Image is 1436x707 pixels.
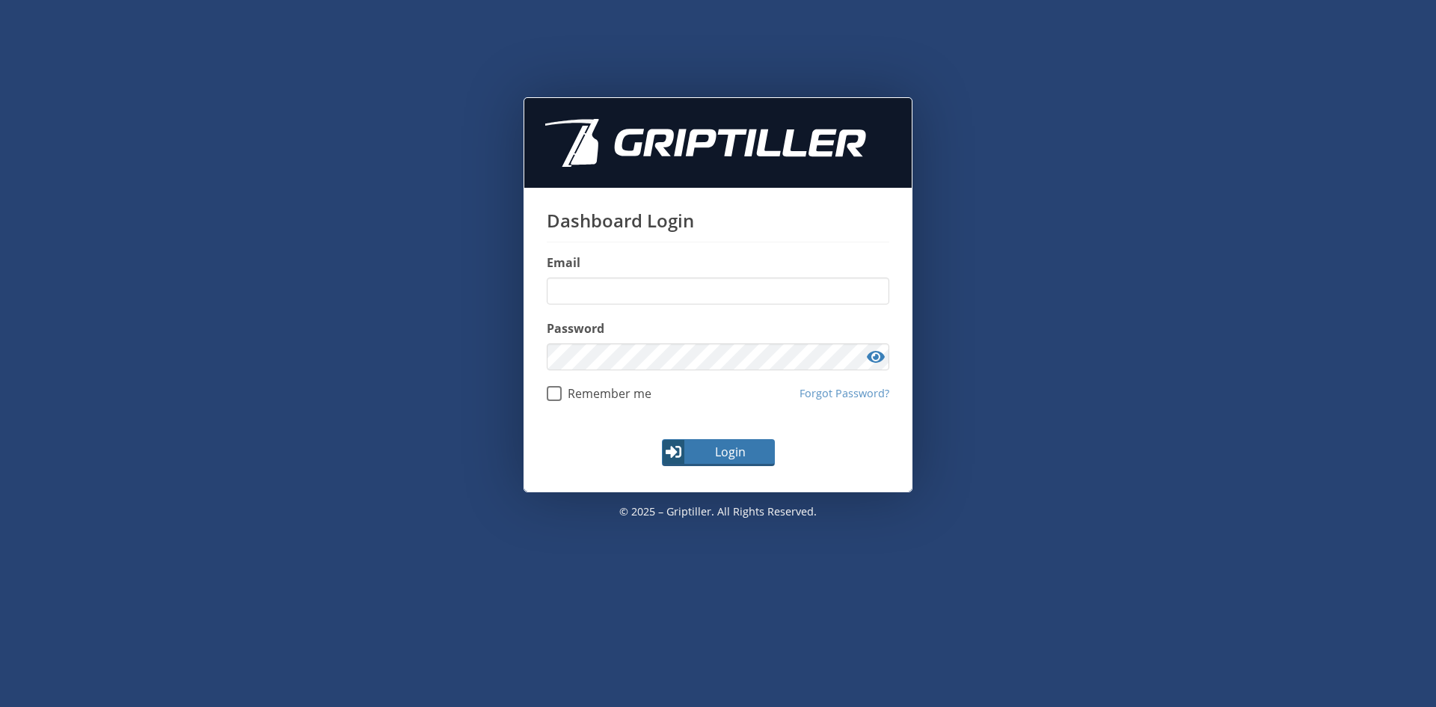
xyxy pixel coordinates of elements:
[562,386,651,401] span: Remember me
[547,254,889,272] label: Email
[662,439,775,466] button: Login
[547,319,889,337] label: Password
[547,210,889,242] h1: Dashboard Login
[687,443,773,461] span: Login
[800,385,889,402] a: Forgot Password?
[524,492,912,531] p: © 2025 – Griptiller. All rights reserved.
